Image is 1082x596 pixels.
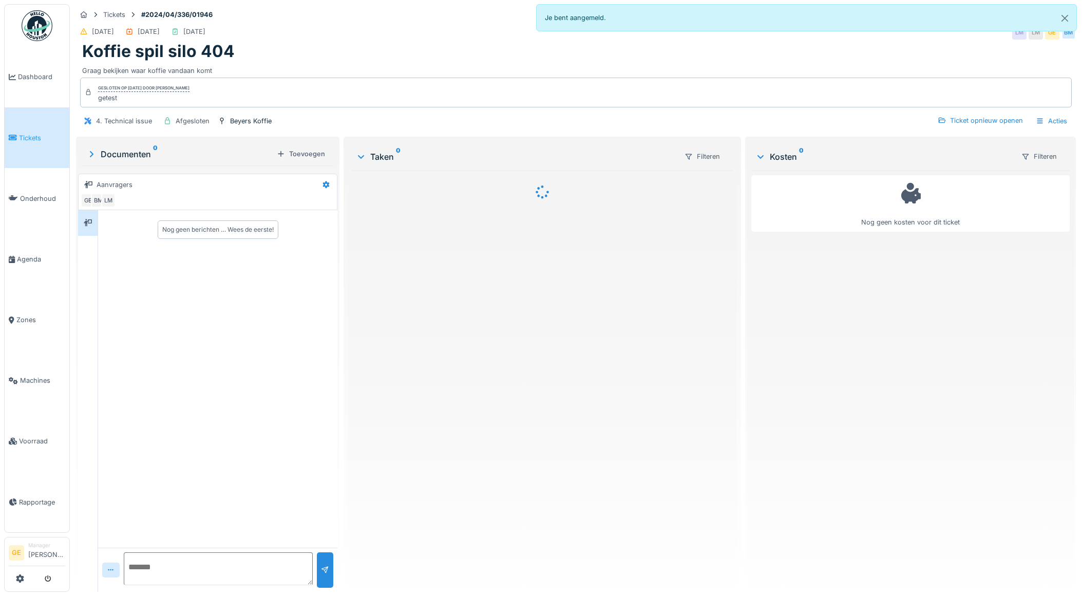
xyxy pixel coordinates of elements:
a: GE Manager[PERSON_NAME] [9,542,65,566]
a: Dashboard [5,47,69,107]
a: Tickets [5,107,69,168]
div: 4. Technical issue [96,116,152,126]
a: Machines [5,350,69,411]
a: Zones [5,290,69,350]
div: BM [1061,25,1076,40]
a: Voorraad [5,411,69,472]
div: Graag bekijken waar koffie vandaan komt [82,62,1070,76]
span: Tickets [19,133,65,143]
div: Afgesloten [176,116,210,126]
div: LM [101,193,116,208]
div: [DATE] [138,27,160,36]
div: GE [81,193,95,208]
div: Acties [1031,114,1072,128]
div: Ticket opnieuw openen [934,114,1027,127]
div: LM [1012,25,1027,40]
a: Rapportage [5,472,69,532]
div: Nog geen kosten voor dit ticket [758,180,1063,228]
span: Onderhoud [20,194,65,203]
sup: 0 [799,151,804,163]
span: Machines [20,376,65,385]
div: Nog geen berichten … Wees de eerste! [162,225,274,234]
strong: #2024/04/336/01946 [137,10,217,20]
button: Close [1053,5,1076,32]
img: Badge_color-CXgf-gQk.svg [22,10,52,41]
div: Kosten [755,151,1013,163]
div: Filteren [680,149,725,164]
div: Gesloten op [DATE] door [PERSON_NAME] [98,85,189,92]
a: Agenda [5,229,69,289]
span: Agenda [17,254,65,264]
div: LM [1029,25,1043,40]
span: Zones [16,315,65,325]
div: Aanvragers [97,180,132,190]
div: BM [91,193,105,208]
span: Voorraad [19,436,65,446]
div: Beyers Koffie [230,116,272,126]
div: Manager [28,542,65,549]
div: Toevoegen [273,147,329,161]
div: Filteren [1017,149,1061,164]
span: Rapportage [19,497,65,507]
li: [PERSON_NAME] [28,542,65,564]
div: Taken [356,151,676,163]
div: [DATE] [92,27,114,36]
div: Documenten [86,148,273,160]
li: GE [9,545,24,561]
h1: Koffie spil silo 404 [82,42,235,61]
div: GE [1045,25,1059,40]
div: Tickets [103,10,125,20]
sup: 0 [396,151,401,163]
a: Onderhoud [5,168,69,229]
div: [DATE] [183,27,205,36]
div: Je bent aangemeld. [536,4,1077,31]
div: getest [98,93,189,103]
span: Dashboard [18,72,65,82]
sup: 0 [153,148,158,160]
